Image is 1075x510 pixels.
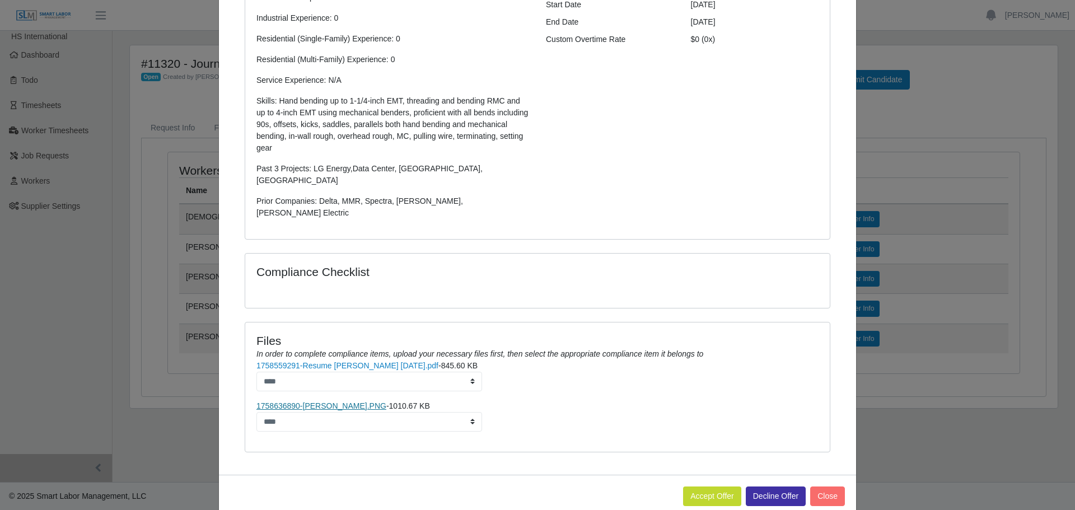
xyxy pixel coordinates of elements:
[256,33,529,45] p: Residential (Single-Family) Experience: 0
[256,54,529,65] p: Residential (Multi-Family) Experience: 0
[256,361,438,370] a: 1758559291-Resume [PERSON_NAME] [DATE].pdf
[389,401,430,410] span: 1010.67 KB
[256,163,529,186] p: Past 3 Projects: LG Energy,Data Center, [GEOGRAPHIC_DATA], [GEOGRAPHIC_DATA]
[256,195,529,219] p: Prior Companies: Delta, MMR, Spectra, [PERSON_NAME], [PERSON_NAME] Electric
[691,35,716,44] span: $0 (0x)
[441,361,478,370] span: 845.60 KB
[256,74,529,86] p: Service Experience: N/A
[256,401,386,410] a: 1758636890-[PERSON_NAME].PNG
[256,265,625,279] h4: Compliance Checklist
[537,34,683,45] div: Custom Overtime Rate
[256,400,819,432] li: -
[256,349,703,358] i: In order to complete compliance items, upload your necessary files first, then select the appropr...
[256,360,819,391] li: -
[256,334,819,348] h4: Files
[256,95,529,154] p: Skills: Hand bending up to 1-1/4-inch EMT, threading and bending RMC and up to 4-inch EMT using m...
